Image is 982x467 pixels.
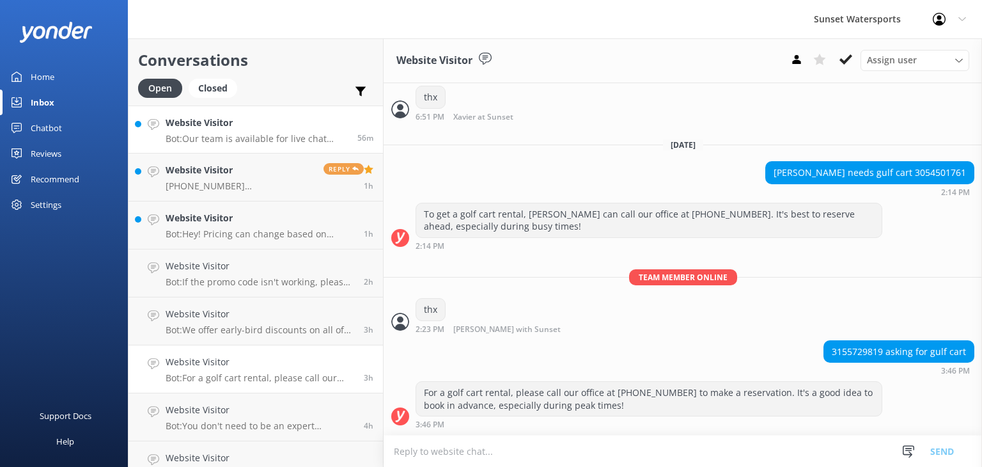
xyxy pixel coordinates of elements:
div: 3155729819 asking for gulf cart [824,341,974,363]
h3: Website Visitor [396,52,472,69]
strong: 2:14 PM [416,242,444,250]
span: Aug 31 2025 04:54pm (UTC -05:00) America/Cancun [357,132,373,143]
div: Closed [189,79,237,98]
div: Inbox [31,90,54,115]
span: Aug 31 2025 02:49pm (UTC -05:00) America/Cancun [364,324,373,335]
span: [PERSON_NAME] with Sunset [453,326,561,334]
div: Aug 31 2025 01:14pm (UTC -05:00) America/Cancun [416,241,882,250]
p: Bot: You don't need to be an expert swimmer to enjoy our tours, but basic swimming ability is str... [166,420,354,432]
span: [DATE] [663,139,703,150]
strong: 2:23 PM [416,326,444,334]
h4: Website Visitor [166,307,354,321]
h4: Website Visitor [166,355,354,369]
p: Bot: We offer early-bird discounts on all of our morning trips! When you book directly with us, w... [166,324,354,336]
a: Website Visitor[PHONE_NUMBER] [PERSON_NAME]Reply1h [129,154,383,202]
div: Assign User [861,50,969,70]
a: Website VisitorBot:If the promo code isn't working, please contact the Sunset Watersports team at... [129,249,383,297]
span: Aug 31 2025 02:46pm (UTC -05:00) America/Cancun [364,372,373,383]
strong: 6:51 PM [416,113,444,122]
div: For a golf cart rental, please call our office at [PHONE_NUMBER] to make a reservation. It's a go... [416,382,882,416]
h4: Website Visitor [166,403,354,417]
strong: 3:46 PM [941,367,970,375]
a: Website VisitorBot:We offer early-bird discounts on all of our morning trips! When you book direc... [129,297,383,345]
span: Aug 31 2025 04:29pm (UTC -05:00) America/Cancun [364,180,373,191]
span: Reply [323,163,364,175]
span: Aug 31 2025 03:06pm (UTC -05:00) America/Cancun [364,276,373,287]
h2: Conversations [138,48,373,72]
p: Bot: Our team is available for live chat from 8am to 8pm. You can also give us a call at [PHONE_N... [166,133,348,145]
a: Website VisitorBot:For a golf cart rental, please call our office at [PHONE_NUMBER] to make a res... [129,345,383,393]
div: [PERSON_NAME] needs gulf cart 3054501761 [766,162,974,184]
div: Help [56,429,74,454]
strong: 3:46 PM [416,421,444,429]
a: Website VisitorBot:Our team is available for live chat from 8am to 8pm. You can also give us a ca... [129,106,383,154]
span: Aug 31 2025 01:37pm (UTC -05:00) America/Cancun [364,420,373,431]
div: Home [31,64,54,90]
h4: Website Visitor [166,259,354,273]
div: Aug 31 2025 01:14pm (UTC -05:00) America/Cancun [765,187,974,196]
a: Website VisitorBot:You don't need to be an expert swimmer to enjoy our tours, but basic swimming ... [129,393,383,441]
img: yonder-white-logo.png [19,22,93,43]
div: Aug 31 2025 02:46pm (UTC -05:00) America/Cancun [823,366,974,375]
div: Aug 31 2025 02:46pm (UTC -05:00) America/Cancun [416,420,882,429]
div: Settings [31,192,61,218]
span: Xavier at Sunset [453,113,513,122]
span: Team member online [629,269,737,285]
p: Bot: If the promo code isn't working, please contact the Sunset Watersports team at [PHONE_NUMBER... [166,276,354,288]
span: Assign user [867,53,917,67]
div: Aug 30 2025 05:51pm (UTC -05:00) America/Cancun [416,112,555,122]
div: Support Docs [40,403,91,429]
div: Open [138,79,182,98]
a: Open [138,81,189,95]
div: thx [416,86,445,108]
h4: Website Visitor [166,163,314,177]
div: To get a golf cart rental, [PERSON_NAME] can call our office at [PHONE_NUMBER]. It's best to rese... [416,203,882,237]
strong: 2:14 PM [941,189,970,196]
a: Closed [189,81,244,95]
div: Chatbot [31,115,62,141]
p: Bot: Hey! Pricing can change based on availability and seasonality, especially around holiday wee... [166,228,354,240]
p: [PHONE_NUMBER] [PERSON_NAME] [166,180,314,192]
h4: Website Visitor [166,116,348,130]
div: Reviews [31,141,61,166]
div: Aug 31 2025 01:23pm (UTC -05:00) America/Cancun [416,324,602,334]
a: Website VisitorBot:Hey! Pricing can change based on availability and seasonality, especially arou... [129,202,383,249]
p: Bot: For a golf cart rental, please call our office at [PHONE_NUMBER] to make a reservation. It's... [166,372,354,384]
div: Recommend [31,166,79,192]
div: thx [416,299,445,321]
h4: Website Visitor [166,451,354,465]
h4: Website Visitor [166,211,354,225]
span: Aug 31 2025 04:04pm (UTC -05:00) America/Cancun [364,228,373,239]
